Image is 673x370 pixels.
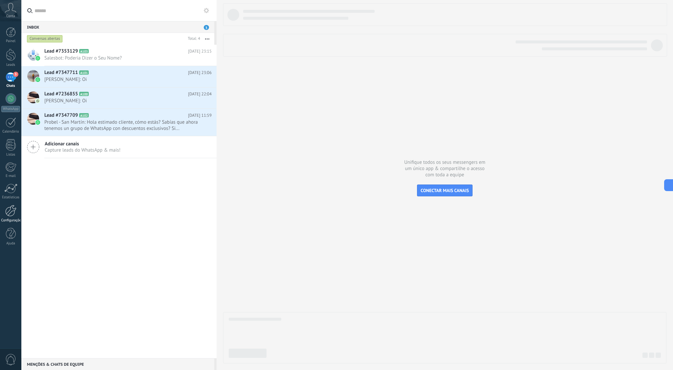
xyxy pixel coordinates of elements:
[1,63,20,67] div: Leads
[6,14,15,18] span: Conta
[44,76,199,83] span: [PERSON_NAME]: Oi
[45,147,121,153] span: Capture leads do WhatsApp & mais!
[1,174,20,178] div: E-mail
[79,49,89,53] span: A103
[200,33,214,45] button: Mais
[204,25,209,30] span: 3
[35,77,40,82] img: waba.svg
[21,21,214,33] div: Inbox
[21,66,217,87] a: Lead #7347711 A101 [DATE] 23:06 [PERSON_NAME]: Oi
[1,218,20,223] div: Configurações
[188,48,212,55] span: [DATE] 23:15
[44,69,78,76] span: Lead #7347711
[1,130,20,134] div: Calendário
[421,187,469,193] span: CONECTAR MAIS CANAIS
[44,55,199,61] span: Salesbot: Poderia Dizer o Seu Nome?
[1,241,20,246] div: Ajuda
[1,84,20,88] div: Chats
[1,39,20,43] div: Painel
[27,35,63,43] div: Conversas abertas
[44,119,199,132] span: Probel - San Martín: Hola estimado cliente, cómo estás? Sabías que ahora tenemos un grupo de What...
[13,72,18,77] span: 3
[185,36,200,42] div: Total: 4
[44,91,78,97] span: Lead #7236855
[188,69,212,76] span: [DATE] 23:06
[21,358,214,370] div: Menções & Chats de equipe
[79,113,89,117] span: A102
[35,120,40,125] img: waba.svg
[44,48,78,55] span: Lead #7353129
[35,56,40,61] img: waba.svg
[44,98,199,104] span: [PERSON_NAME]: Oi
[188,91,212,97] span: [DATE] 22:04
[417,185,473,196] button: CONECTAR MAIS CANAIS
[1,106,20,112] div: WhatsApp
[45,141,121,147] span: Adicionar canais
[44,112,78,119] span: Lead #7347709
[35,99,40,103] img: com.amocrm.amocrmwa.svg
[1,153,20,157] div: Listas
[79,92,89,96] span: A100
[21,45,217,66] a: Lead #7353129 A103 [DATE] 23:15 Salesbot: Poderia Dizer o Seu Nome?
[79,70,89,75] span: A101
[21,109,217,136] a: Lead #7347709 A102 [DATE] 11:59 Probel - San Martín: Hola estimado cliente, cómo estás? Sabías qu...
[188,112,212,119] span: [DATE] 11:59
[21,87,217,109] a: Lead #7236855 A100 [DATE] 22:04 [PERSON_NAME]: Oi
[1,195,20,200] div: Estatísticas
